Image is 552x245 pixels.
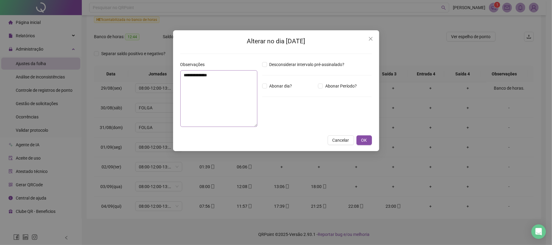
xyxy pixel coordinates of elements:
[180,36,372,46] h2: Alterar no dia [DATE]
[323,83,359,89] span: Abonar Período?
[366,34,376,44] button: Close
[356,135,372,145] button: OK
[368,36,373,41] span: close
[531,224,546,239] div: Open Intercom Messenger
[328,135,354,145] button: Cancelar
[333,137,349,144] span: Cancelar
[361,137,367,144] span: OK
[267,83,295,89] span: Abonar dia?
[267,61,347,68] span: Desconsiderar intervalo pré-assinalado?
[180,61,209,68] label: Observações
